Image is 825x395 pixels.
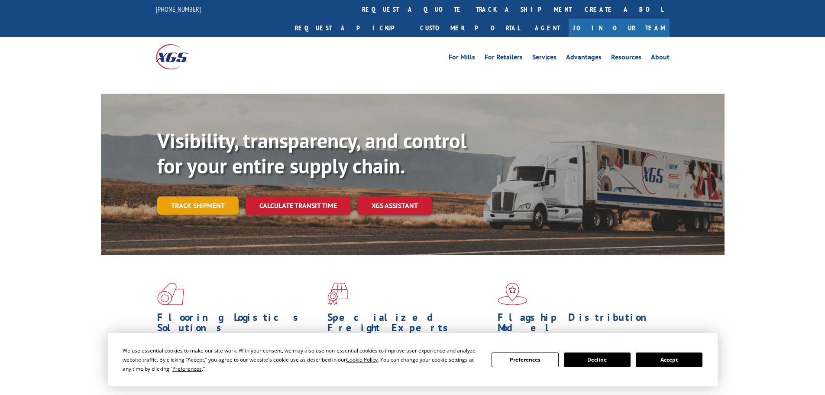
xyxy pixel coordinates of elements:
[492,353,558,367] button: Preferences
[611,54,641,63] a: Resources
[157,127,466,179] b: Visibility, transparency, and control for your entire supply chain.
[108,333,718,386] div: Cookie Consent Prompt
[288,19,414,37] a: Request a pickup
[246,196,351,215] a: Calculate transit time
[651,54,670,63] a: About
[532,54,556,63] a: Services
[526,19,569,37] a: Agent
[172,365,202,372] span: Preferences
[346,356,378,363] span: Cookie Policy
[157,312,321,337] h1: Flooring Logistics Solutions
[564,353,631,367] button: Decline
[566,54,602,63] a: Advantages
[327,283,348,305] img: xgs-icon-focused-on-flooring-red
[157,196,239,215] a: Track shipment
[327,312,491,337] h1: Specialized Freight Experts
[157,283,184,305] img: xgs-icon-total-supply-chain-intelligence-red
[449,54,475,63] a: For Mills
[414,19,526,37] a: Customer Portal
[636,353,702,367] button: Accept
[485,54,523,63] a: For Retailers
[498,283,527,305] img: xgs-icon-flagship-distribution-model-red
[358,196,432,215] a: XGS ASSISTANT
[123,346,481,373] div: We use essential cookies to make our site work. With your consent, we may also use non-essential ...
[498,312,661,337] h1: Flagship Distribution Model
[569,19,670,37] a: Join Our Team
[156,5,201,13] a: [PHONE_NUMBER]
